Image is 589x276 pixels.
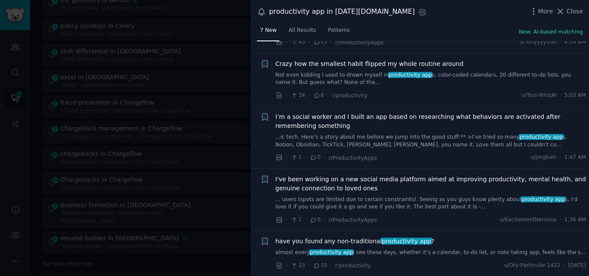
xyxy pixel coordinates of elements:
span: u/jmgbarr [531,154,557,161]
span: · [324,215,326,224]
span: 8 [313,92,324,99]
span: 34 [291,92,305,99]
span: · [560,92,561,99]
span: · [305,215,307,224]
span: 15 [313,38,327,46]
a: ...ic tech. Here’s a story about me before we jump into the good stuff:** >I’ve tried so manyprod... [276,133,586,149]
span: [DATE] [568,262,586,270]
a: I’m a social worker and I built an app based on researching what behaviors are activated after re... [276,112,586,130]
span: productivity app [521,196,566,202]
span: 8:35 AM [564,38,586,46]
a: Not even kidding I used to drown myself inproductivity apps, color-coded calendars, 20 different ... [276,71,586,87]
span: u/ExcitementNervous [500,216,557,224]
button: Close [556,7,583,16]
span: 0 [310,216,320,224]
a: All Results [285,24,319,41]
span: 5:53 AM [564,92,586,99]
span: · [286,91,288,100]
span: 0 [310,154,320,161]
button: More [529,7,553,16]
span: 15 [313,262,327,270]
a: ... users (spots are limited due to certain constraints). Seeing as you guys know plenty aboutpro... [276,196,586,211]
a: almost everyproductivity appi see these days, whether it’s a calendar, to-do list, or note taking... [276,249,586,257]
span: Patterns [328,27,350,34]
span: · [560,38,561,46]
span: 23 [291,262,305,270]
span: · [560,154,561,161]
span: · [327,91,329,100]
span: 43 [291,38,305,46]
span: r/productivity [335,263,371,269]
a: Patterns [325,24,353,41]
span: · [330,261,332,270]
span: u/Tonyyyy100 [520,38,557,46]
span: productivity app [388,72,433,78]
span: More [538,7,553,16]
span: · [286,38,288,47]
span: Close [567,7,583,16]
span: 1 [291,154,301,161]
span: u/Tool-WhizAI [521,92,556,99]
span: productivity app [519,134,564,140]
a: 7 New [257,24,279,41]
span: · [286,153,288,162]
span: · [286,261,288,270]
span: · [286,215,288,224]
a: I've been working on a new social media platform aimed at improving productivity, mental health, ... [276,175,586,193]
span: · [308,91,310,100]
span: · [330,38,332,47]
span: · [564,262,565,270]
span: · [308,261,310,270]
a: Crazy how the smallest habit flipped my whole routine around [276,59,464,68]
button: New: AI-based matching [519,28,583,36]
span: All Results [288,27,316,34]
span: 7 New [260,27,276,34]
span: r/ProductivityApps [329,155,377,161]
span: productivity app [381,238,432,245]
a: have you found any non-traditionalproductivity app? [276,237,435,246]
span: r/productivity [332,93,367,99]
span: · [305,153,307,162]
span: 1:47 AM [564,154,586,161]
span: 1 [291,216,301,224]
span: have you found any non-traditional ? [276,237,435,246]
span: · [324,153,326,162]
span: 1:36 AM [564,216,586,224]
span: · [308,38,310,47]
span: productivity app [309,249,354,255]
span: u/Dry-Particular-1422 [504,262,561,270]
div: productivity app in [DATE][DOMAIN_NAME] [269,6,415,17]
span: r/ProductivityApps [335,40,384,46]
span: r/ProductivityApps [329,217,377,223]
span: · [560,216,561,224]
